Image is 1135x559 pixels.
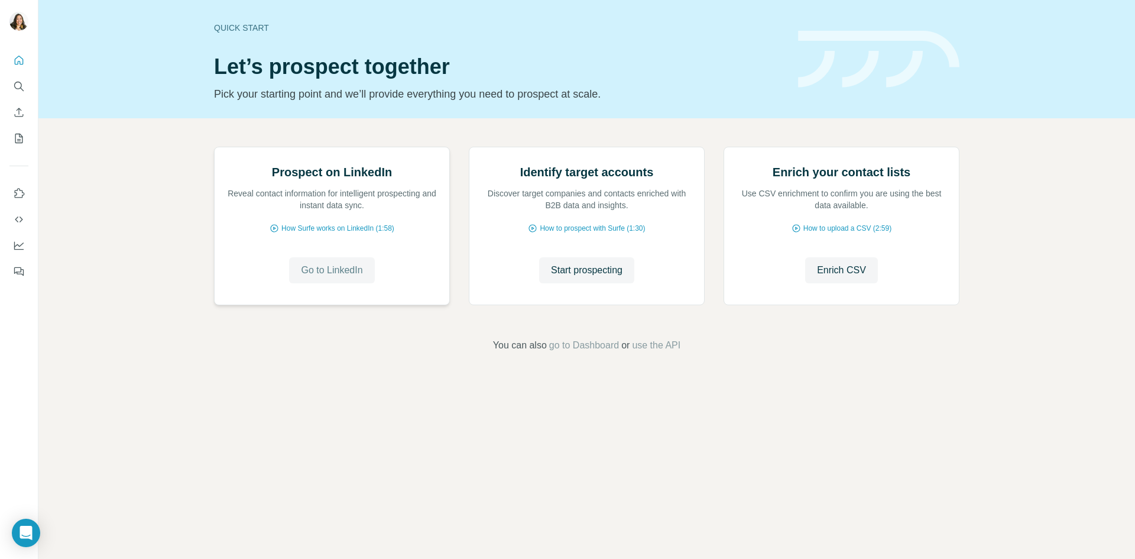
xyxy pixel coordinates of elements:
[540,223,645,234] span: How to prospect with Surfe (1:30)
[539,257,634,283] button: Start prospecting
[520,164,654,180] h2: Identify target accounts
[226,188,437,211] p: Reveal contact information for intelligent prospecting and instant data sync.
[214,55,784,79] h1: Let’s prospect together
[9,183,28,204] button: Use Surfe on LinkedIn
[12,519,40,547] div: Open Intercom Messenger
[214,86,784,102] p: Pick your starting point and we’ll provide everything you need to prospect at scale.
[9,12,28,31] img: Avatar
[214,22,784,34] div: Quick start
[9,235,28,256] button: Dashboard
[9,261,28,282] button: Feedback
[481,188,692,211] p: Discover target companies and contacts enriched with B2B data and insights.
[805,257,878,283] button: Enrich CSV
[798,31,959,88] img: banner
[817,263,866,277] span: Enrich CSV
[773,164,910,180] h2: Enrich your contact lists
[493,338,547,353] span: You can also
[272,164,392,180] h2: Prospect on LinkedIn
[9,128,28,149] button: My lists
[9,102,28,123] button: Enrich CSV
[632,338,680,353] button: use the API
[551,263,622,277] span: Start prospecting
[281,223,394,234] span: How Surfe works on LinkedIn (1:58)
[621,338,630,353] span: or
[9,76,28,97] button: Search
[549,338,619,353] button: go to Dashboard
[9,209,28,230] button: Use Surfe API
[9,50,28,71] button: Quick start
[736,188,947,211] p: Use CSV enrichment to confirm you are using the best data available.
[289,257,374,283] button: Go to LinkedIn
[803,223,891,234] span: How to upload a CSV (2:59)
[301,263,362,277] span: Go to LinkedIn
